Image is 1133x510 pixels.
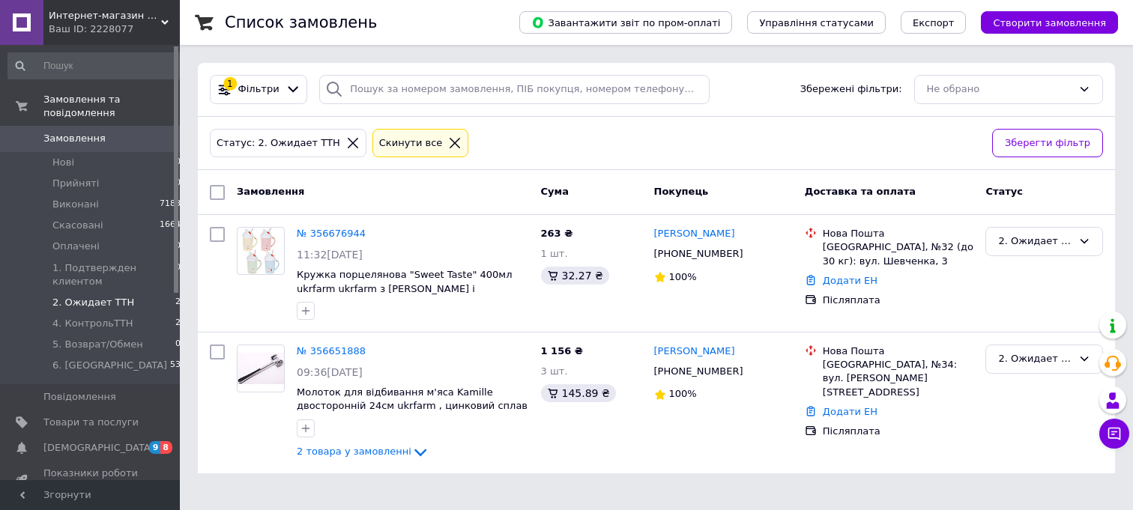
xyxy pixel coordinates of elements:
a: Кружка порцелянова "Sweet Taste" 400мл ukrfarm ukrfarm з [PERSON_NAME] і трубочкою, 4 дизайни [297,269,513,308]
span: 1. Подтвержден клиентом [52,261,175,288]
span: Зберегти фільтр [1005,136,1090,151]
div: Не обрано [927,82,1072,97]
span: 4. КонтрольТТН [52,317,133,330]
button: Завантажити звіт по пром-оплаті [519,11,732,34]
a: 2 товара у замовленні [297,446,429,457]
a: Фото товару [237,227,285,275]
span: Збережені фільтри: [800,82,902,97]
div: Нова Пошта [823,344,974,358]
span: Cума [541,186,569,197]
a: Додати ЕН [823,406,877,417]
a: Створити замовлення [966,16,1118,28]
div: Післяплата [823,294,974,307]
span: Замовлення [43,132,106,145]
span: Доставка та оплата [805,186,916,197]
span: 100% [669,388,697,399]
span: 1 156 ₴ [541,345,583,356]
span: 53 [170,359,181,372]
div: 1 [223,77,237,91]
span: 1 шт. [541,248,568,259]
button: Управління статусами [747,11,886,34]
span: Замовлення та повідомлення [43,93,180,120]
h1: Список замовлень [225,13,377,31]
a: [PERSON_NAME] [654,344,735,359]
span: Замовлення [237,186,304,197]
div: Статус: 2. Ожидает ТТН [214,136,343,151]
span: [DEMOGRAPHIC_DATA] [43,441,154,455]
span: 2 товара у замовленні [297,446,411,458]
button: Зберегти фільтр [992,129,1103,158]
span: 7188 [160,198,181,211]
span: 6. [GEOGRAPHIC_DATA] [52,359,167,372]
span: 09:36[DATE] [297,366,363,378]
button: Експорт [901,11,967,34]
span: 263 ₴ [541,228,573,239]
span: 2. Ожидает ТТН [52,296,134,309]
span: 1664 [160,219,181,232]
span: Фільтри [238,82,280,97]
span: Прийняті [52,177,99,190]
a: [PERSON_NAME] [654,227,735,241]
img: Фото товару [242,228,280,274]
span: Експорт [913,17,955,28]
span: Управління статусами [759,17,874,28]
div: Нова Пошта [823,227,974,240]
div: 32.27 ₴ [541,267,609,285]
span: 3 шт. [541,365,568,377]
div: [GEOGRAPHIC_DATA], №34: вул. [PERSON_NAME][STREET_ADDRESS] [823,358,974,399]
a: Молоток для відбивання м'яса Kamille двосторонній 24см ukrfarm , цинковий сплав [297,386,528,412]
div: [GEOGRAPHIC_DATA], №32 (до 30 кг): вул. Шевченка, 3 [823,240,974,267]
input: Пошук за номером замовлення, ПІБ покупця, номером телефону, Email, номером накладної [319,75,710,104]
div: 145.89 ₴ [541,384,616,402]
span: Завантажити звіт по пром-оплаті [531,16,720,29]
a: № 356651888 [297,345,366,356]
span: Нові [52,156,74,169]
div: Ваш ID: 2228077 [49,22,180,36]
span: Скасовані [52,219,103,232]
a: № 356676944 [297,228,366,239]
span: Показники роботи компанії [43,467,139,494]
span: [PHONE_NUMBER] [654,365,743,377]
span: Товари та послуги [43,416,139,429]
span: Виконані [52,198,99,211]
span: Оплачені [52,240,100,253]
div: Cкинути все [376,136,446,151]
button: Створити замовлення [981,11,1118,34]
span: 100% [669,271,697,282]
img: Фото товару [238,353,284,385]
span: Повідомлення [43,390,116,404]
span: Интернет-магазин "УкрФарм" - Официальный сайт в Украине оригинальных товаров для красоты и здоровья. [49,9,161,22]
span: 5. Возврат/Обмен [52,338,143,351]
button: Чат з покупцем [1099,419,1129,449]
span: Створити замовлення [993,17,1106,28]
span: [PHONE_NUMBER] [654,248,743,259]
span: 11:32[DATE] [297,249,363,261]
span: Статус [985,186,1023,197]
div: Післяплата [823,425,974,438]
input: Пошук [7,52,182,79]
div: 2. Ожидает ТТН [998,234,1072,249]
span: 9 [149,441,161,454]
span: 8 [160,441,172,454]
div: 2. Ожидает ТТН [998,351,1072,367]
a: Фото товару [237,344,285,392]
a: Додати ЕН [823,275,877,286]
span: Покупець [654,186,709,197]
